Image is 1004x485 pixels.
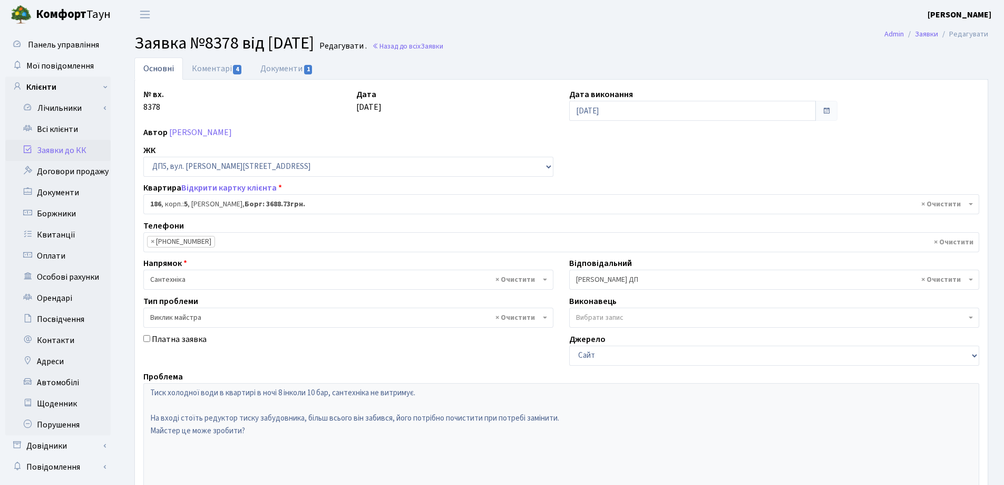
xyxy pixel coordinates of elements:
a: Орендарі [5,288,111,309]
a: Всі клієнти [5,119,111,140]
label: Квартира [143,182,282,194]
a: Мої повідомлення [5,55,111,77]
li: 063-043-65-01 [147,236,215,248]
a: Клієнти [5,77,111,98]
label: Дата виконання [569,88,633,101]
span: Заявки [421,41,443,51]
a: Основні [134,58,183,80]
a: Посвідчення [5,309,111,330]
label: ЖК [143,144,155,157]
label: Платна заявка [152,333,207,346]
span: Сантехніка [143,270,553,290]
a: Документи [5,182,111,203]
a: Назад до всіхЗаявки [372,41,443,51]
a: Оплати [5,245,111,267]
a: Контакти [5,330,111,351]
a: Відкрити картку клієнта [181,182,277,194]
a: Боржники [5,203,111,224]
span: Панель управління [28,39,99,51]
span: Сомова О.П. ДП [576,274,966,285]
label: Телефони [143,220,184,232]
span: Виклик майстра [143,308,553,328]
span: Видалити всі елементи [921,199,961,210]
a: Автомобілі [5,372,111,393]
b: [PERSON_NAME] [928,9,991,21]
label: Напрямок [143,257,187,270]
a: Особові рахунки [5,267,111,288]
label: Тип проблеми [143,295,198,308]
nav: breadcrumb [869,23,1004,45]
span: 4 [233,65,241,74]
div: [DATE] [348,88,561,121]
img: logo.png [11,4,32,25]
span: 1 [304,65,313,74]
b: 5 [184,199,188,210]
span: Мої повідомлення [26,60,94,72]
span: <b>186</b>, корп.: <b>5</b>, Авраменко Сергій Васильович, <b>Борг: 3688.73грн.</b> [150,199,966,210]
span: Заявка №8378 від [DATE] [134,31,314,55]
span: Видалити всі елементи [495,312,535,323]
a: Документи [251,58,322,80]
a: Заявки [915,28,938,40]
a: Договори продажу [5,161,111,182]
button: Переключити навігацію [132,6,158,23]
label: Відповідальний [569,257,632,270]
b: 186 [150,199,161,210]
label: Автор [143,126,168,139]
label: Проблема [143,370,183,383]
a: Адреси [5,351,111,372]
a: Коментарі [183,58,251,80]
small: Редагувати . [317,41,367,51]
a: Заявки до КК [5,140,111,161]
b: Комфорт [36,6,86,23]
label: Дата [356,88,376,101]
a: [PERSON_NAME] [169,127,232,138]
label: № вх. [143,88,164,101]
span: × [151,236,154,247]
span: Таун [36,6,111,24]
a: Admin [884,28,904,40]
a: Порушення [5,414,111,435]
span: Видалити всі елементи [921,274,961,285]
span: Вибрати запис [576,312,623,323]
label: Виконавець [569,295,617,308]
span: <b>186</b>, корп.: <b>5</b>, Авраменко Сергій Васильович, <b>Борг: 3688.73грн.</b> [143,194,979,214]
span: Видалити всі елементи [495,274,535,285]
div: 8378 [135,88,348,121]
a: Повідомлення [5,457,111,478]
label: Джерело [569,333,606,346]
a: Панель управління [5,34,111,55]
b: Борг: 3688.73грн. [245,199,305,210]
span: Видалити всі елементи [934,237,973,248]
a: Квитанції [5,224,111,245]
a: Лічильники [12,98,111,119]
span: Сантехніка [150,274,540,285]
span: Сомова О.П. ДП [569,270,979,290]
span: Виклик майстра [150,312,540,323]
a: [PERSON_NAME] [928,8,991,21]
a: Довідники [5,435,111,457]
li: Редагувати [938,28,988,40]
a: Щоденник [5,393,111,414]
